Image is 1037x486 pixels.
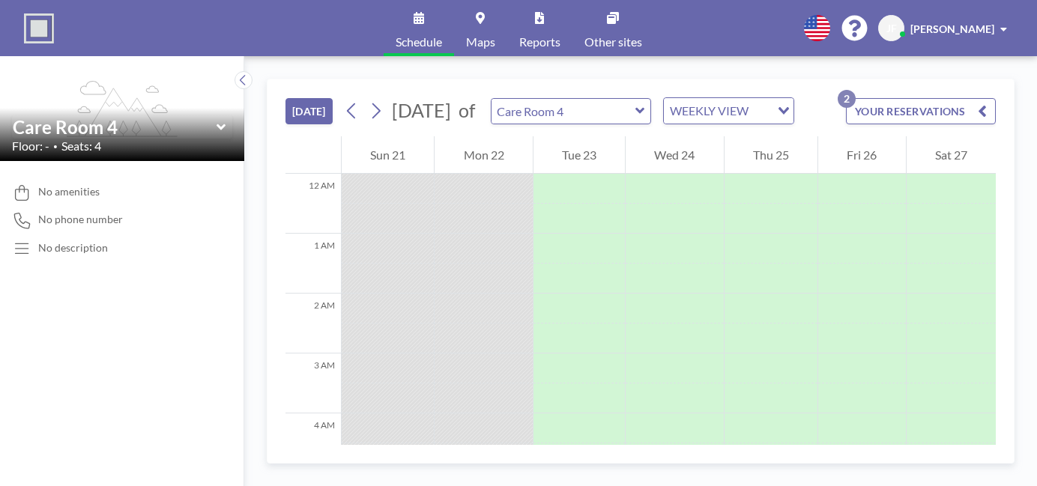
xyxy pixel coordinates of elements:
[519,36,560,48] span: Reports
[626,136,723,174] div: Wed 24
[584,36,642,48] span: Other sites
[533,136,625,174] div: Tue 23
[285,98,333,124] button: [DATE]
[459,99,475,122] span: of
[838,90,856,108] p: 2
[392,99,451,121] span: [DATE]
[61,139,101,154] span: Seats: 4
[753,101,769,121] input: Search for option
[285,174,341,234] div: 12 AM
[13,116,217,138] input: Care Room 4
[435,136,532,174] div: Mon 22
[53,142,58,151] span: •
[285,413,341,473] div: 4 AM
[818,136,905,174] div: Fri 26
[846,98,996,124] button: YOUR RESERVATIONS2
[24,13,54,43] img: organization-logo
[492,99,635,124] input: Care Room 4
[285,294,341,353] div: 2 AM
[667,101,752,121] span: WEEKLY VIEW
[396,36,442,48] span: Schedule
[910,22,994,35] span: [PERSON_NAME]
[886,22,897,35] span: JF
[285,353,341,413] div: 3 AM
[466,36,495,48] span: Maps
[12,139,49,154] span: Floor: -
[38,241,108,255] div: No description
[342,136,434,174] div: Sun 21
[725,136,817,174] div: Thu 25
[38,213,123,226] span: No phone number
[38,185,100,198] span: No amenities
[285,234,341,294] div: 1 AM
[907,136,996,174] div: Sat 27
[664,98,793,124] div: Search for option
